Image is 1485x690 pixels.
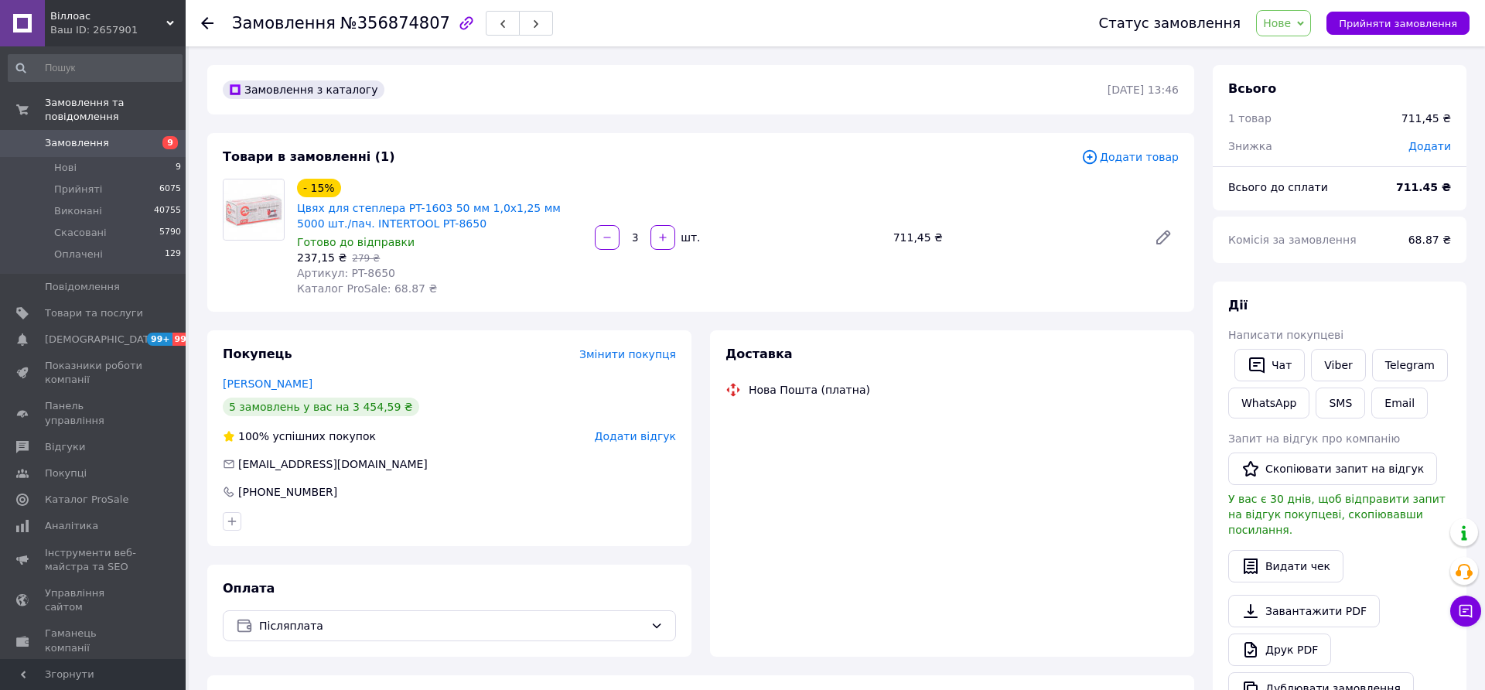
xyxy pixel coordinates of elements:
span: Артикул: PT-8650 [297,267,395,279]
span: 99+ [147,333,172,346]
a: [PERSON_NAME] [223,377,312,390]
div: Нова Пошта (платна) [745,382,874,398]
span: Змінити покупця [579,348,676,360]
div: Статус замовлення [1099,15,1241,31]
span: Оплата [223,581,275,596]
span: Додати [1408,140,1451,152]
div: Ваш ID: 2657901 [50,23,186,37]
span: 9 [162,136,178,149]
span: №356874807 [340,14,450,32]
span: Показники роботи компанії [45,359,143,387]
div: Замовлення з каталогу [223,80,384,99]
div: [PHONE_NUMBER] [237,484,339,500]
span: Оплачені [54,248,103,261]
span: Виконані [54,204,102,218]
span: Гаманець компанії [45,627,143,654]
a: Цвях для степлера PT-1603 50 мм 1,0x1,25 мм 5000 шт./пач. INTERTOOL PT-8650 [297,202,561,230]
span: Додати відгук [595,430,676,442]
b: 711.45 ₴ [1396,181,1451,193]
button: SMS [1316,388,1365,418]
span: Покупці [45,466,87,480]
span: [EMAIL_ADDRESS][DOMAIN_NAME] [238,458,428,470]
span: Запит на відгук про компанію [1228,432,1400,445]
a: Viber [1311,349,1365,381]
span: Товари в замовленні (1) [223,149,395,164]
span: [DEMOGRAPHIC_DATA] [45,333,159,347]
div: 711,45 ₴ [1401,111,1451,126]
span: Замовлення [45,136,109,150]
button: Email [1371,388,1428,418]
span: Написати покупцеві [1228,329,1343,341]
a: Telegram [1372,349,1448,381]
span: 237,15 ₴ [297,251,346,264]
img: Цвях для степлера PT-1603 50 мм 1,0x1,25 мм 5000 шт./пач. INTERTOOL PT-8650 [224,179,284,240]
div: успішних покупок [223,429,376,444]
button: Видати чек [1228,550,1343,582]
span: Готово до відправки [297,236,415,248]
a: Завантажити PDF [1228,595,1380,627]
div: 5 замовлень у вас на 3 454,59 ₴ [223,398,419,416]
div: 711,45 ₴ [887,227,1142,248]
span: У вас є 30 днів, щоб відправити запит на відгук покупцеві, скопіювавши посилання. [1228,493,1446,536]
span: Всього [1228,81,1276,96]
span: Повідомлення [45,280,120,294]
span: 1 товар [1228,112,1272,125]
span: 129 [165,248,181,261]
input: Пошук [8,54,183,82]
div: шт. [677,230,702,245]
a: Друк PDF [1228,634,1331,666]
span: Нове [1263,17,1291,29]
span: 6075 [159,183,181,196]
span: 9 [176,161,181,175]
span: Прийняти замовлення [1339,18,1457,29]
span: Замовлення та повідомлення [45,96,186,124]
button: Прийняти замовлення [1326,12,1470,35]
span: Замовлення [232,14,336,32]
span: Доставка [725,347,793,361]
span: Відгуки [45,440,85,454]
span: 40755 [154,204,181,218]
span: Дії [1228,298,1248,313]
span: Інструменти веб-майстра та SEO [45,546,143,574]
span: 279 ₴ [352,253,380,264]
span: Каталог ProSale: 68.87 ₴ [297,282,437,295]
button: Чат з покупцем [1450,596,1481,627]
button: Скопіювати запит на відгук [1228,453,1437,485]
a: Редагувати [1148,222,1179,253]
span: Товари та послуги [45,306,143,320]
span: Скасовані [54,226,107,240]
span: Комісія за замовлення [1228,234,1357,246]
span: Всього до сплати [1228,181,1328,193]
span: Прийняті [54,183,102,196]
span: Аналітика [45,519,98,533]
span: Каталог ProSale [45,493,128,507]
span: Панель управління [45,399,143,427]
time: [DATE] 13:46 [1108,84,1179,96]
span: Додати товар [1081,149,1179,166]
span: Нові [54,161,77,175]
span: 99+ [172,333,198,346]
div: Повернутися назад [201,15,213,31]
span: 5790 [159,226,181,240]
span: Управління сайтом [45,586,143,614]
span: Знижка [1228,140,1272,152]
span: Покупець [223,347,292,361]
span: 100% [238,430,269,442]
span: 68.87 ₴ [1408,234,1451,246]
div: - 15% [297,179,341,197]
span: Післяплата [259,617,644,634]
a: WhatsApp [1228,388,1309,418]
span: Віллоас [50,9,166,23]
button: Чат [1234,349,1305,381]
